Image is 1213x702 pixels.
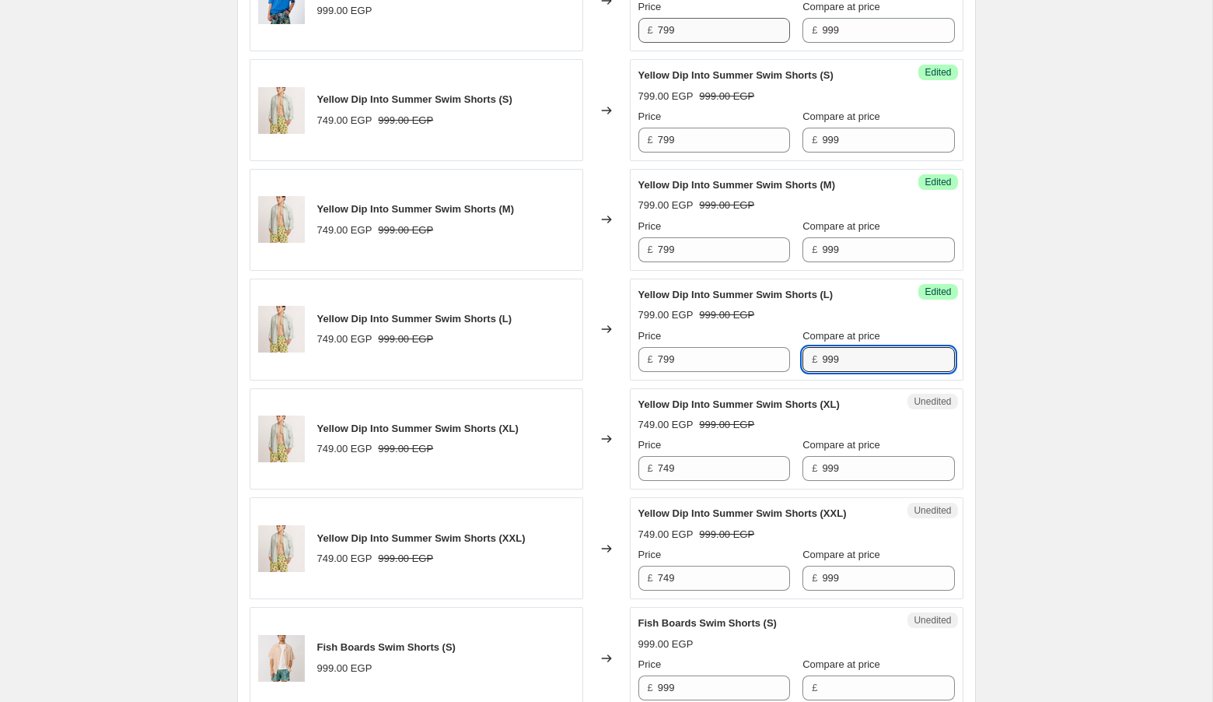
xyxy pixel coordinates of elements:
[699,199,754,211] span: 999.00 EGP
[317,333,372,345] span: 749.00 EGP
[638,111,662,122] span: Price
[802,220,880,232] span: Compare at price
[802,330,880,342] span: Compare at price
[914,614,951,627] span: Unedited
[648,572,653,584] span: £
[258,635,305,682] img: fish-boards-swim-shorts-swim-shorts-in-your-shoe-472546_80x.jpg
[317,313,512,325] span: Yellow Dip Into Summer Swim Shorts (L)
[925,286,951,298] span: Edited
[638,439,662,451] span: Price
[638,398,840,410] span: Yellow Dip Into Summer Swim Shorts (XL)
[812,572,817,584] span: £
[812,244,817,255] span: £
[925,176,951,188] span: Edited
[802,439,880,451] span: Compare at price
[378,443,433,455] span: 999.00 EGP
[638,330,662,342] span: Price
[378,333,433,345] span: 999.00 EGP
[648,462,653,474] span: £
[317,203,515,215] span: Yellow Dip Into Summer Swim Shorts (M)
[638,638,694,650] span: 999.00 EGP
[648,682,653,693] span: £
[914,504,951,517] span: Unedited
[802,658,880,670] span: Compare at price
[317,662,372,674] span: 999.00 EGP
[317,423,519,434] span: Yellow Dip Into Summer Swim Shorts (XL)
[258,306,305,353] img: yellow-dip-into-summer-swim-shorts-swim-shorts-in-your-shoe-676171_80x.jpg
[258,416,305,462] img: yellow-dip-into-summer-swim-shorts-swim-shorts-in-your-shoe-676171_80x.jpg
[638,549,662,560] span: Price
[802,111,880,122] span: Compare at price
[317,93,512,105] span: Yellow Dip Into Summer Swim Shorts (S)
[378,114,433,126] span: 999.00 EGP
[638,507,847,519] span: Yellow Dip Into Summer Swim Shorts (XXL)
[802,549,880,560] span: Compare at price
[378,553,433,564] span: 999.00 EGP
[699,90,754,102] span: 999.00 EGP
[317,532,526,544] span: Yellow Dip Into Summer Swim Shorts (XXL)
[638,289,834,300] span: Yellow Dip Into Summer Swim Shorts (L)
[638,69,834,81] span: Yellow Dip Into Summer Swim Shorts (S)
[317,114,372,126] span: 749.00 EGP
[317,224,372,236] span: 749.00 EGP
[914,395,951,408] span: Unedited
[638,309,694,321] span: 799.00 EGP
[648,24,653,36] span: £
[638,528,694,540] span: 749.00 EGP
[648,134,653,146] span: £
[812,24,817,36] span: £
[699,309,754,321] span: 999.00 EGP
[638,1,662,12] span: Price
[638,220,662,232] span: Price
[812,134,817,146] span: £
[258,196,305,243] img: yellow-dip-into-summer-swim-shorts-swim-shorts-in-your-shoe-676171_80x.jpg
[812,462,817,474] span: £
[638,617,777,629] span: Fish Boards Swim Shorts (S)
[638,90,694,102] span: 799.00 EGP
[648,353,653,365] span: £
[258,525,305,572] img: yellow-dip-into-summer-swim-shorts-swim-shorts-in-your-shoe-676171_80x.jpg
[925,66,951,79] span: Edited
[317,5,372,16] span: 999.00 EGP
[812,353,817,365] span: £
[638,419,694,430] span: 749.00 EGP
[378,224,433,236] span: 999.00 EGP
[699,419,754,430] span: 999.00 EGP
[638,179,836,191] span: Yellow Dip Into Summer Swim Shorts (M)
[812,682,817,693] span: £
[317,443,372,455] span: 749.00 EGP
[258,87,305,134] img: yellow-dip-into-summer-swim-shorts-swim-shorts-in-your-shoe-676171_80x.jpg
[317,553,372,564] span: 749.00 EGP
[648,244,653,255] span: £
[699,528,754,540] span: 999.00 EGP
[317,641,456,653] span: Fish Boards Swim Shorts (S)
[638,199,694,211] span: 799.00 EGP
[802,1,880,12] span: Compare at price
[638,658,662,670] span: Price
